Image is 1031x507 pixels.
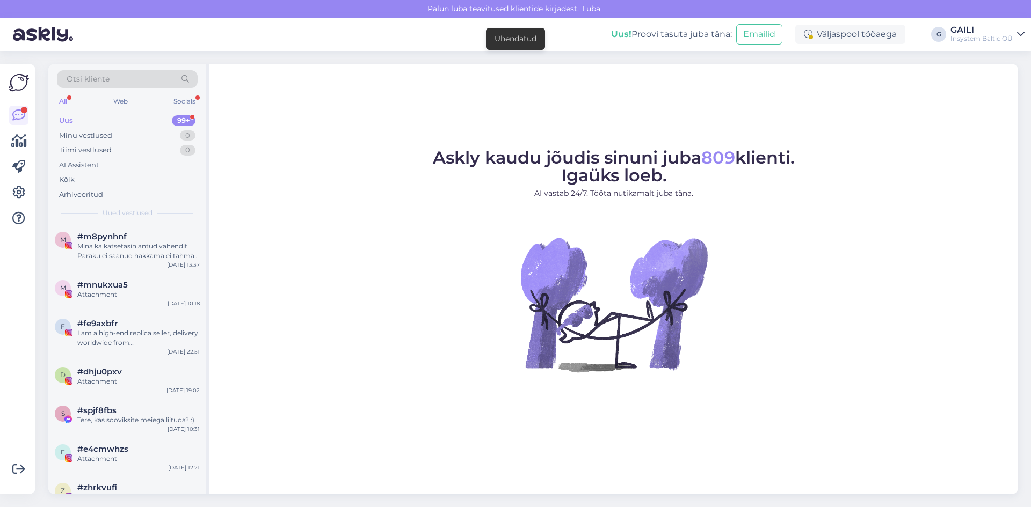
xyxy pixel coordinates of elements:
[59,189,103,200] div: Arhiveeritud
[77,483,117,493] span: #zhrkvufi
[103,208,153,218] span: Uued vestlused
[736,24,782,45] button: Emailid
[180,130,195,141] div: 0
[611,28,732,41] div: Proovi tasuta juba täna:
[77,406,117,415] span: #spjf8fbs
[111,94,130,108] div: Web
[931,27,946,42] div: G
[59,130,112,141] div: Minu vestlused
[77,444,128,454] span: #e4cmwhzs
[950,26,1025,43] a: GAILIInsystem Baltic OÜ
[67,74,110,85] span: Otsi kliente
[180,145,195,156] div: 0
[59,174,75,185] div: Kõik
[168,299,200,307] div: [DATE] 10:18
[59,160,99,171] div: AI Assistent
[77,280,128,290] span: #mnukxua5
[60,284,66,292] span: m
[950,26,1013,34] div: GAILI
[77,290,200,299] div: Attachment
[61,322,65,330] span: f
[172,115,195,126] div: 99+
[795,25,905,44] div: Väljaspool tööaega
[168,425,200,433] div: [DATE] 10:31
[168,464,200,472] div: [DATE] 12:21
[77,454,200,464] div: Attachment
[77,232,127,241] span: #m8pynhnf
[701,147,735,168] span: 809
[77,367,122,377] span: #dhju0pxv
[77,319,118,328] span: #fe9axbfr
[61,448,65,456] span: e
[167,348,200,356] div: [DATE] 22:51
[59,145,112,156] div: Tiimi vestlused
[950,34,1013,43] div: Insystem Baltic OÜ
[433,147,795,186] span: Askly kaudu jõudis sinuni juba klienti. Igaüks loeb.
[77,377,200,386] div: Attachment
[517,208,710,401] img: No Chat active
[433,188,795,199] p: AI vastab 24/7. Tööta nutikamalt juba täna.
[579,4,604,13] span: Luba
[171,94,198,108] div: Socials
[77,328,200,348] div: I am a high-end replica seller, delivery worldwide from [GEOGRAPHIC_DATA]. We offer Swiss watches...
[77,415,200,425] div: Tere, kas sooviksite meiega liituda? :)
[495,33,536,45] div: Ühendatud
[61,409,65,417] span: s
[57,94,69,108] div: All
[60,371,66,379] span: d
[77,241,200,261] div: Mina ka katsetasin antud vahendit. Paraku ei saanud hakkama ei tahma ega [PERSON_NAME] plekiga (f...
[167,261,200,269] div: [DATE] 13:37
[611,29,631,39] b: Uus!
[9,72,29,93] img: Askly Logo
[59,115,73,126] div: Uus
[166,386,200,394] div: [DATE] 19:02
[61,487,65,495] span: z
[60,236,66,244] span: m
